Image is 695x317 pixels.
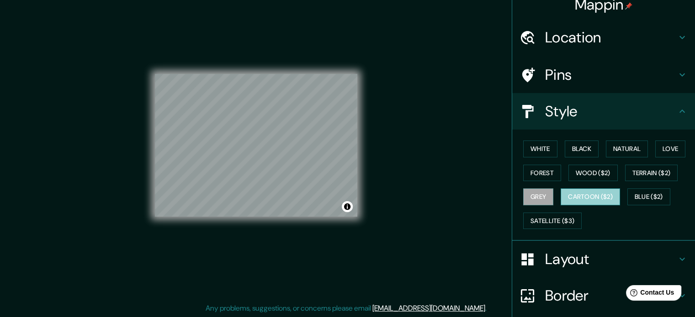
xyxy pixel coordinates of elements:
[488,303,490,314] div: .
[487,303,488,314] div: .
[523,213,582,229] button: Satellite ($3)
[523,140,557,157] button: White
[523,165,561,182] button: Forest
[523,188,553,205] button: Grey
[372,303,485,313] a: [EMAIL_ADDRESS][DOMAIN_NAME]
[568,165,618,182] button: Wood ($2)
[342,201,353,212] button: Toggle attribution
[512,19,695,56] div: Location
[545,250,677,268] h4: Layout
[655,140,685,157] button: Love
[545,286,677,305] h4: Border
[545,102,677,120] h4: Style
[512,93,695,130] div: Style
[625,165,678,182] button: Terrain ($2)
[625,2,632,10] img: pin-icon.png
[545,66,677,84] h4: Pins
[565,140,599,157] button: Black
[512,241,695,277] div: Layout
[512,57,695,93] div: Pins
[561,188,620,205] button: Cartoon ($2)
[206,303,487,314] p: Any problems, suggestions, or concerns please email .
[627,188,670,205] button: Blue ($2)
[545,28,677,47] h4: Location
[155,74,357,217] canvas: Map
[512,277,695,314] div: Border
[606,140,648,157] button: Natural
[614,281,685,307] iframe: Help widget launcher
